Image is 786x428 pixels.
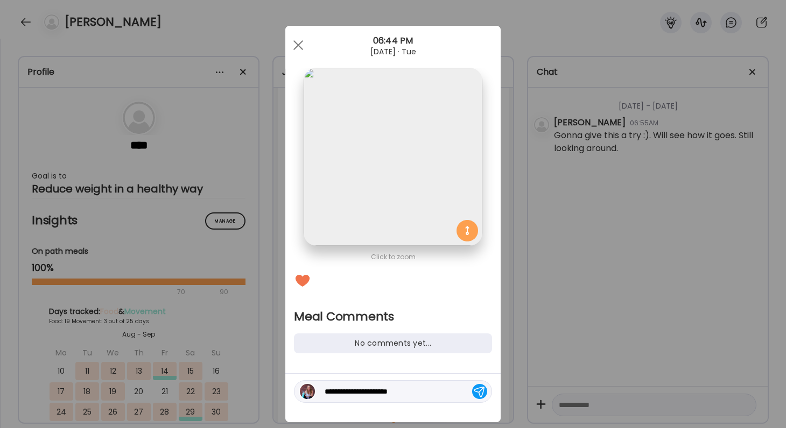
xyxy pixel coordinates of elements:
[285,47,501,56] div: [DATE] · Tue
[285,34,501,47] div: 06:44 PM
[294,251,492,263] div: Click to zoom
[300,384,315,399] img: avatars%2FoINX4Z8Ej2fvi1pB3mezSt0P9Y82
[294,309,492,325] h2: Meal Comments
[304,68,482,246] img: images%2F9m0wo3u4xiOiSyzKak2CrNyhZrr2%2FcuXRYZgABlZUppMp8DKp%2FrTScWKaXw6E86E2BeZS7_1080
[294,333,492,353] div: No comments yet...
